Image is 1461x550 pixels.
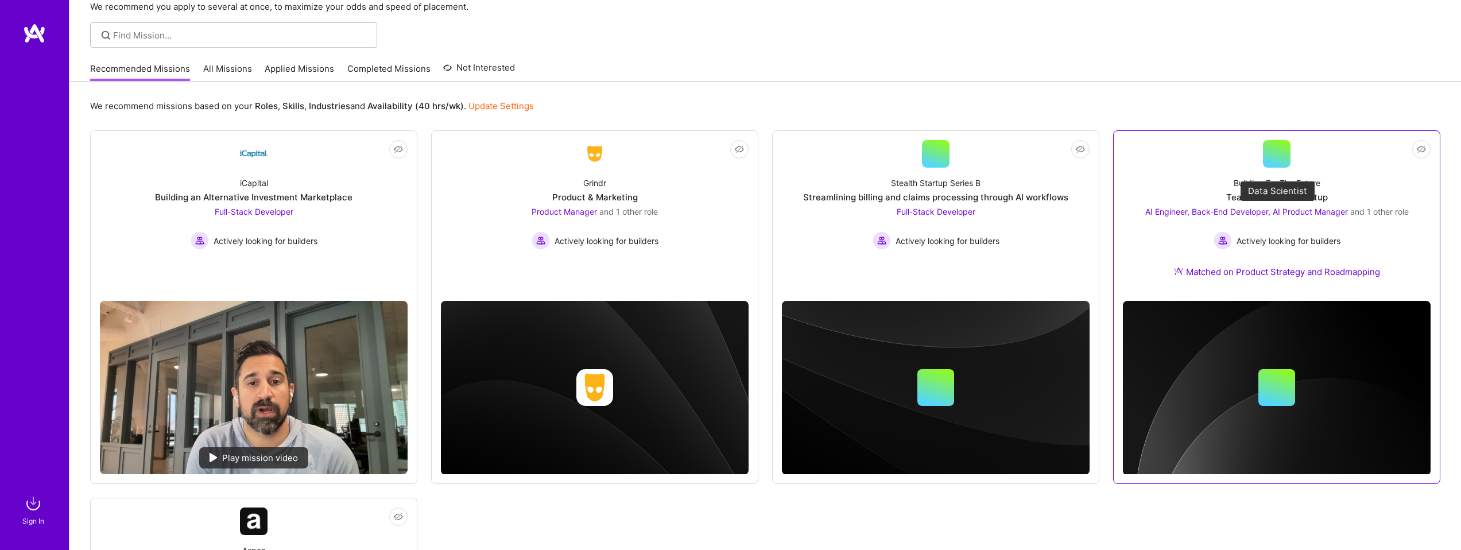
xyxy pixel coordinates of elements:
img: logo [23,23,46,44]
img: Company Logo [240,508,268,535]
div: Play mission video [199,447,308,468]
img: play [210,453,218,462]
img: Company Logo [581,144,609,164]
img: Ateam Purple Icon [1174,266,1183,276]
b: Availability (40 hrs/wk) [367,100,464,111]
span: and 1 other role [599,207,658,216]
span: Actively looking for builders [214,235,317,247]
img: No Mission [100,301,408,474]
div: Product & Marketing [552,191,638,203]
div: iCapital [240,177,268,189]
a: Update Settings [468,100,534,111]
span: Actively looking for builders [555,235,658,247]
a: Stealth Startup Series BStreamlining billing and claims processing through AI workflowsFull-Stack... [782,140,1090,292]
div: Building an Alternative Investment Marketplace [155,191,352,203]
b: Roles [255,100,278,111]
div: Team for a Tech Startup [1226,191,1328,203]
img: Actively looking for builders [873,231,891,250]
img: cover [441,301,749,475]
div: Stealth Startup Series B [891,177,981,189]
img: sign in [22,492,45,515]
b: Industries [309,100,350,111]
img: Actively looking for builders [532,231,550,250]
a: Building For The FutureTeam for a Tech StartupAI Engineer, Back-End Developer, AI Product Manager... [1123,140,1431,292]
span: Actively looking for builders [896,235,999,247]
a: Applied Missions [265,63,334,82]
span: Full-Stack Developer [897,207,975,216]
span: Full-Stack Developer [215,207,293,216]
i: icon SearchGrey [99,29,113,42]
i: icon EyeClosed [735,145,744,154]
img: Company logo [576,369,613,406]
img: Actively looking for builders [191,231,209,250]
b: Skills [282,100,304,111]
a: sign inSign In [24,492,45,527]
div: Grindr [583,177,606,189]
a: Not Interested [443,61,515,82]
a: Recommended Missions [90,63,190,82]
div: Streamlining billing and claims processing through AI workflows [803,191,1068,203]
i: icon EyeClosed [1417,145,1426,154]
div: Matched on Product Strategy and Roadmapping [1174,266,1380,278]
a: Company LogoGrindrProduct & MarketingProduct Manager and 1 other roleActively looking for builder... [441,140,749,292]
img: Actively looking for builders [1214,231,1232,250]
input: Find Mission... [113,29,369,41]
a: Completed Missions [347,63,431,82]
a: Company LogoiCapitalBuilding an Alternative Investment MarketplaceFull-Stack Developer Actively l... [100,140,408,292]
span: Actively looking for builders [1237,235,1340,247]
span: and 1 other role [1350,207,1409,216]
span: Product Manager [532,207,597,216]
span: AI Engineer, Back-End Developer, AI Product Manager [1145,207,1348,216]
img: cover [782,301,1090,475]
div: Sign In [22,515,44,527]
p: We recommend missions based on your , , and . [90,100,534,112]
i: icon EyeClosed [394,145,403,154]
img: cover [1123,301,1431,475]
img: Company Logo [240,140,268,168]
i: icon EyeClosed [394,512,403,521]
a: All Missions [203,63,252,82]
i: icon EyeClosed [1076,145,1085,154]
div: Building For The Future [1234,177,1320,189]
